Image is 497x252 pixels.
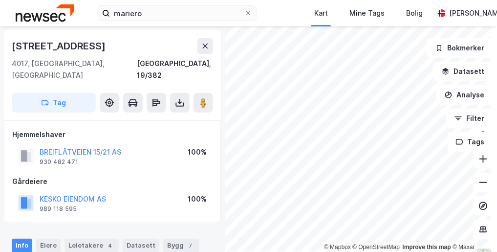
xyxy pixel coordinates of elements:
[105,241,115,251] div: 4
[403,244,451,251] a: Improve this map
[12,93,96,113] button: Tag
[436,85,493,105] button: Analyse
[186,241,195,251] div: 7
[12,58,137,81] div: 4017, [GEOGRAPHIC_DATA], [GEOGRAPHIC_DATA]
[427,38,493,58] button: Bokmerker
[433,62,493,81] button: Datasett
[188,146,207,158] div: 100%
[40,158,78,166] div: 930 482 471
[137,58,213,81] div: [GEOGRAPHIC_DATA], 19/382
[16,4,74,22] img: newsec-logo.f6e21ccffca1b3a03d2d.png
[349,7,385,19] div: Mine Tags
[448,132,493,152] button: Tags
[188,193,207,205] div: 100%
[446,109,493,128] button: Filter
[110,6,244,21] input: Søk på adresse, matrikkel, gårdeiere, leietakere eller personer
[12,129,213,140] div: Hjemmelshaver
[406,7,423,19] div: Bolig
[353,244,400,251] a: OpenStreetMap
[40,205,77,213] div: 989 118 595
[12,38,108,54] div: [STREET_ADDRESS]
[12,176,213,187] div: Gårdeiere
[314,7,328,19] div: Kart
[448,205,497,252] iframe: Chat Widget
[448,205,497,252] div: Kontrollprogram for chat
[324,244,351,251] a: Mapbox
